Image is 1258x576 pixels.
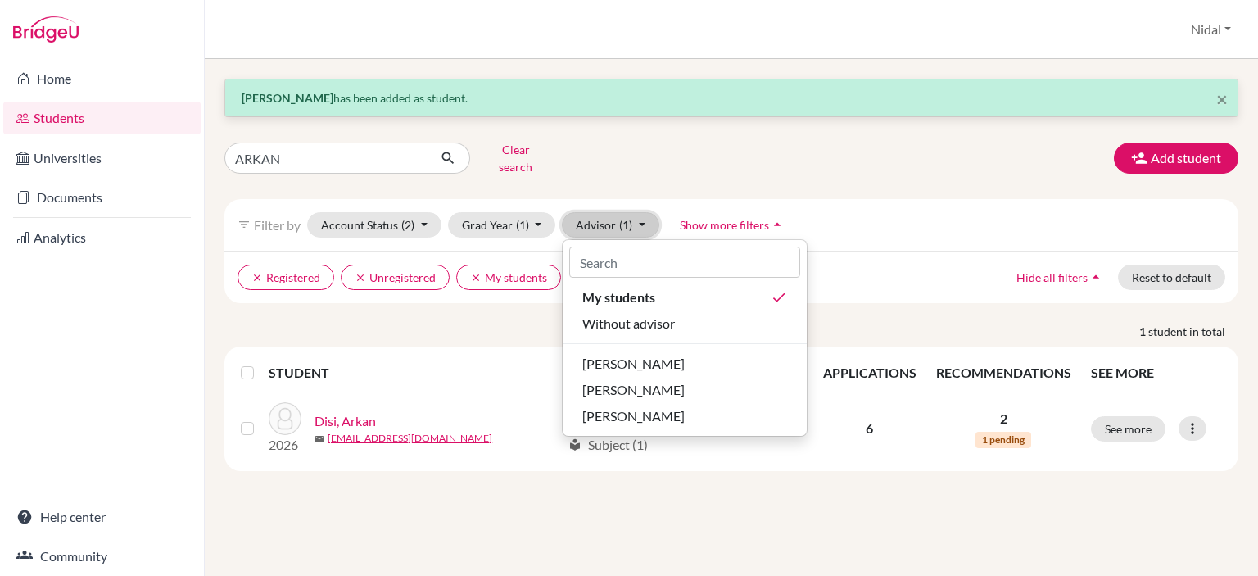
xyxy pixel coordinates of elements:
[563,403,807,429] button: [PERSON_NAME]
[563,284,807,311] button: My studentsdone
[582,288,655,307] span: My students
[238,265,334,290] button: clearRegistered
[813,392,926,465] td: 6
[680,218,769,232] span: Show more filters
[813,353,926,392] th: APPLICATIONS
[3,221,201,254] a: Analytics
[1081,353,1233,392] th: SEE MORE
[926,353,1081,392] th: RECOMMENDATIONS
[328,431,492,446] a: [EMAIL_ADDRESS][DOMAIN_NAME]
[238,218,251,231] i: filter_list
[3,501,201,533] a: Help center
[562,212,659,238] button: Advisor(1)
[341,265,450,290] button: clearUnregistered
[401,218,414,232] span: (2)
[314,411,376,431] a: Disi, Arkan
[1088,269,1104,285] i: arrow_drop_up
[1139,323,1148,340] strong: 1
[582,406,685,426] span: [PERSON_NAME]
[563,351,807,377] button: [PERSON_NAME]
[563,311,807,337] button: Without advisor
[936,409,1071,429] p: 2
[355,272,366,283] i: clear
[3,540,201,573] a: Community
[269,435,301,455] p: 2026
[1118,265,1225,290] button: Reset to default
[1148,323,1238,340] span: student in total
[470,137,561,179] button: Clear search
[568,438,581,451] span: local_library
[456,265,561,290] button: clearMy students
[582,314,675,333] span: Without advisor
[1114,143,1238,174] button: Add student
[448,212,556,238] button: Grad Year(1)
[559,353,705,392] th: PROFILE
[3,62,201,95] a: Home
[771,289,787,306] i: done
[582,354,685,374] span: [PERSON_NAME]
[254,217,301,233] span: Filter by
[619,218,632,232] span: (1)
[13,16,79,43] img: Bridge-U
[562,239,808,437] div: Advisor(1)
[242,89,1221,107] p: has been added as student.
[470,272,482,283] i: clear
[563,377,807,403] button: [PERSON_NAME]
[666,212,799,238] button: Show more filtersarrow_drop_up
[224,143,428,174] input: Find student by name...
[3,142,201,175] a: Universities
[516,218,529,232] span: (1)
[769,216,785,233] i: arrow_drop_up
[314,434,324,444] span: mail
[975,432,1031,448] span: 1 pending
[1216,87,1228,111] span: ×
[3,181,201,214] a: Documents
[1183,14,1238,45] button: Nidal
[1002,265,1118,290] button: Hide all filtersarrow_drop_up
[1091,416,1165,442] button: See more
[307,212,441,238] button: Account Status(2)
[568,435,648,455] div: Subject (1)
[582,380,685,400] span: [PERSON_NAME]
[1216,89,1228,109] button: Close
[3,102,201,134] a: Students
[242,91,333,105] strong: [PERSON_NAME]
[569,247,800,278] input: Search
[269,402,301,435] img: Disi, Arkan
[251,272,263,283] i: clear
[1016,270,1088,284] span: Hide all filters
[269,353,559,392] th: STUDENT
